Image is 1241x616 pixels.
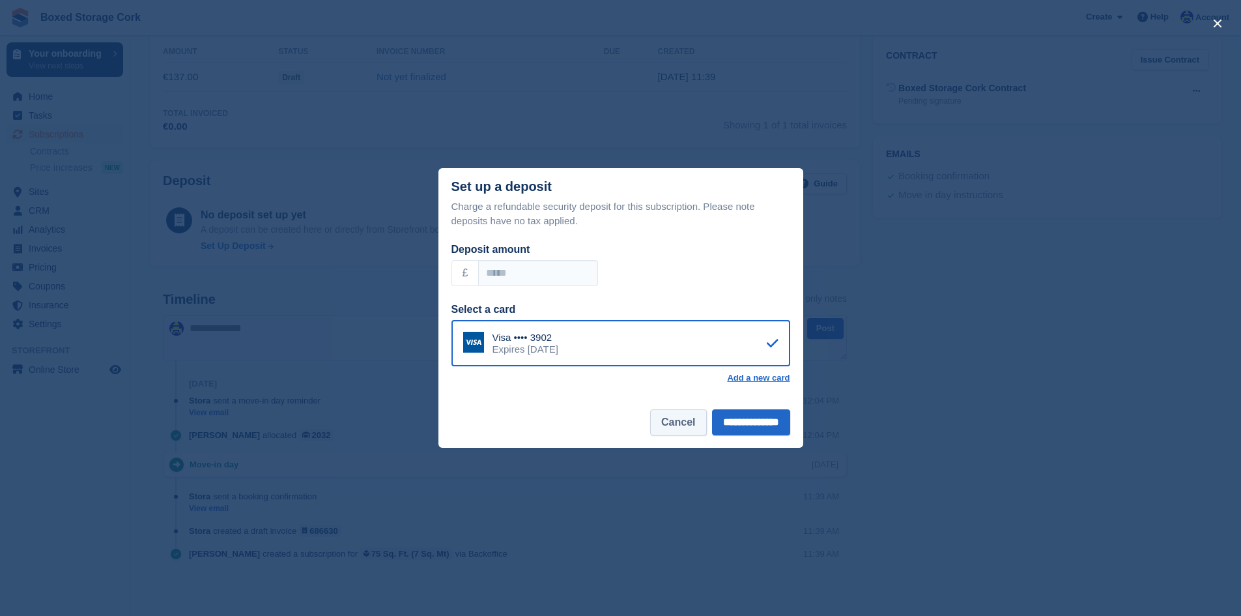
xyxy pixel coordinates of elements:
[463,332,484,353] img: Visa Logo
[492,332,558,344] div: Visa •••• 3902
[451,302,790,317] div: Select a card
[650,409,706,435] button: Cancel
[492,344,558,355] div: Expires [DATE]
[727,373,790,383] a: Add a new card
[451,179,552,194] div: Set up a deposit
[1207,13,1228,34] button: close
[451,199,790,229] p: Charge a refundable security deposit for this subscription. Please note deposits have no tax appl...
[451,244,530,255] label: Deposit amount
